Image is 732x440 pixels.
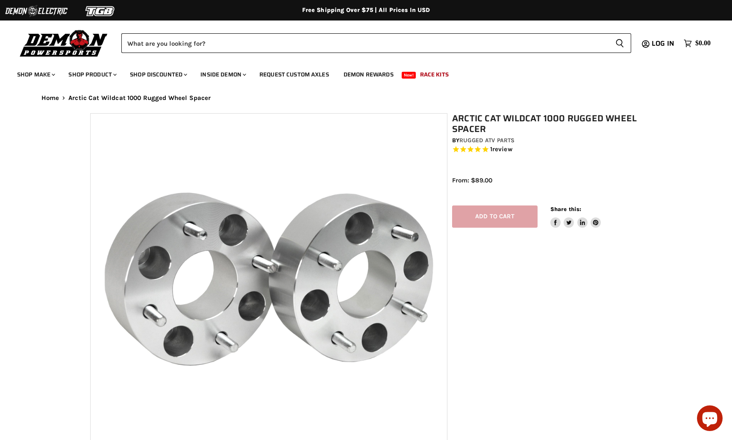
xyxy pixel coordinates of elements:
span: From: $89.00 [452,176,492,184]
nav: Breadcrumbs [24,94,708,102]
a: Inside Demon [194,66,251,83]
div: Free Shipping Over $75 | All Prices In USD [24,6,708,14]
span: review [492,146,512,153]
span: $0.00 [695,39,711,47]
div: by [452,136,647,145]
span: Arctic Cat Wildcat 1000 Rugged Wheel Spacer [68,94,211,102]
button: Search [609,33,631,53]
a: Log in [648,40,679,47]
h1: Arctic Cat Wildcat 1000 Rugged Wheel Spacer [452,113,647,135]
a: $0.00 [679,37,715,50]
img: Demon Powersports [17,28,111,58]
a: Shop Make [11,66,60,83]
a: Race Kits [414,66,455,83]
img: TGB Logo 2 [68,3,132,19]
span: New! [402,72,416,79]
a: Shop Discounted [123,66,192,83]
a: Shop Product [62,66,122,83]
img: Demon Electric Logo 2 [4,3,68,19]
inbox-online-store-chat: Shopify online store chat [694,405,725,433]
aside: Share this: [550,205,601,228]
a: Rugged ATV Parts [459,137,514,144]
span: 1 reviews [490,146,512,153]
span: Rated 5.0 out of 5 stars 1 reviews [452,145,647,154]
form: Product [121,33,631,53]
a: Home [41,94,59,102]
a: Request Custom Axles [253,66,335,83]
input: Search [121,33,609,53]
a: Demon Rewards [337,66,400,83]
span: Log in [652,38,674,49]
span: Share this: [550,206,581,212]
ul: Main menu [11,62,708,83]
